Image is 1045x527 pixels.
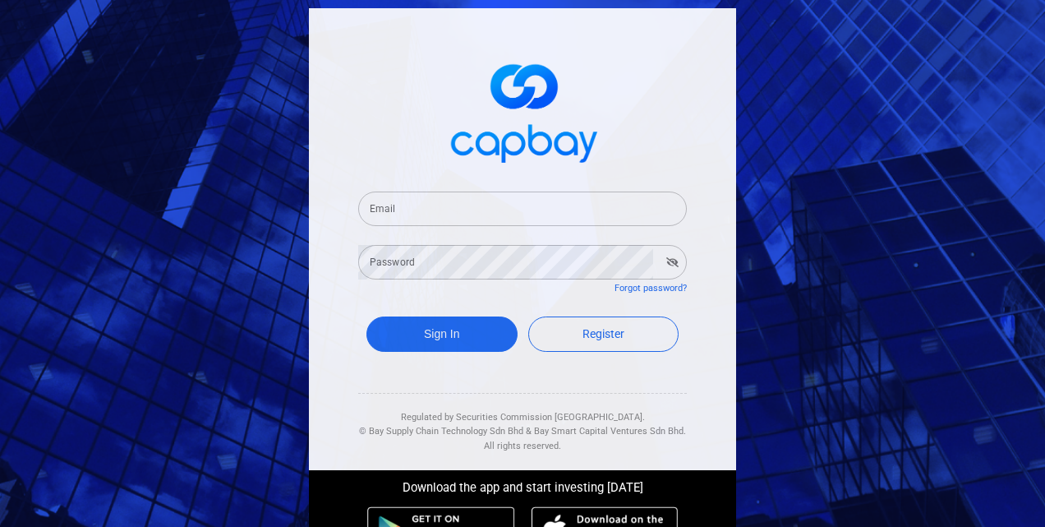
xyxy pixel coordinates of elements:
button: Sign In [366,317,518,352]
div: Regulated by Securities Commission [GEOGRAPHIC_DATA]. & All rights reserved. [358,394,687,454]
img: logo [440,49,605,172]
span: Register [582,327,624,340]
span: © Bay Supply Chain Technology Sdn Bhd [359,426,523,437]
div: Download the app and start investing [DATE] [297,470,748,498]
span: Bay Smart Capital Ventures Sdn Bhd. [534,426,686,437]
a: Forgot password? [615,283,687,294]
a: Register [528,317,679,352]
